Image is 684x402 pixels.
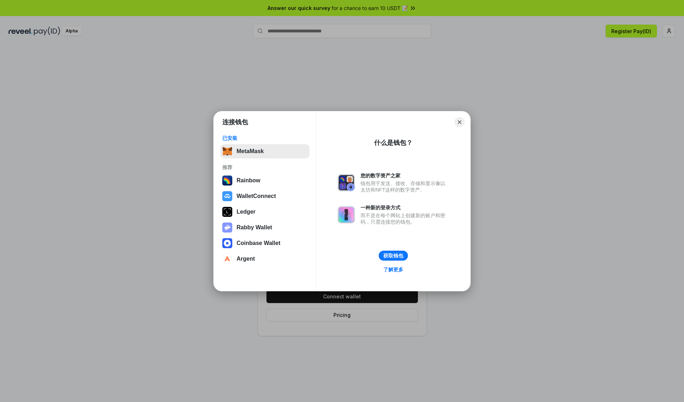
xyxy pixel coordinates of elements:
[222,191,232,201] img: svg+xml,%3Csvg%20width%3D%2228%22%20height%3D%2228%22%20viewBox%3D%220%200%2028%2028%22%20fill%3D...
[220,173,310,188] button: Rainbow
[338,174,355,191] img: svg+xml,%3Csvg%20xmlns%3D%22http%3A%2F%2Fwww.w3.org%2F2000%2Fsvg%22%20fill%3D%22none%22%20viewBox...
[222,118,248,126] h1: 连接钱包
[383,252,403,259] div: 获取钱包
[237,177,260,184] div: Rainbow
[220,189,310,203] button: WalletConnect
[222,238,232,248] img: svg+xml,%3Csvg%20width%3D%2228%22%20height%3D%2228%22%20viewBox%3D%220%200%2028%2028%22%20fill%3D...
[361,180,449,193] div: 钱包用于发送、接收、存储和显示像以太坊和NFT这样的数字资产。
[220,236,310,250] button: Coinbase Wallet
[455,117,465,127] button: Close
[222,164,307,171] div: 推荐
[361,172,449,179] div: 您的数字资产之家
[374,139,413,147] div: 什么是钱包？
[222,146,232,156] img: svg+xml,%3Csvg%20fill%3D%22none%22%20height%3D%2233%22%20viewBox%3D%220%200%2035%2033%22%20width%...
[220,252,310,266] button: Argent
[222,223,232,233] img: svg+xml,%3Csvg%20xmlns%3D%22http%3A%2F%2Fwww.w3.org%2F2000%2Fsvg%22%20fill%3D%22none%22%20viewBox...
[237,224,272,231] div: Rabby Wallet
[220,144,310,158] button: MetaMask
[220,205,310,219] button: Ledger
[220,220,310,235] button: Rabby Wallet
[222,254,232,264] img: svg+xml,%3Csvg%20width%3D%2228%22%20height%3D%2228%22%20viewBox%3D%220%200%2028%2028%22%20fill%3D...
[383,266,403,273] div: 了解更多
[237,256,255,262] div: Argent
[338,206,355,223] img: svg+xml,%3Csvg%20xmlns%3D%22http%3A%2F%2Fwww.w3.org%2F2000%2Fsvg%22%20fill%3D%22none%22%20viewBox...
[237,148,264,155] div: MetaMask
[237,240,280,246] div: Coinbase Wallet
[379,251,408,261] button: 获取钱包
[361,204,449,211] div: 一种新的登录方式
[222,207,232,217] img: svg+xml,%3Csvg%20xmlns%3D%22http%3A%2F%2Fwww.w3.org%2F2000%2Fsvg%22%20width%3D%2228%22%20height%3...
[222,176,232,186] img: svg+xml,%3Csvg%20width%3D%22120%22%20height%3D%22120%22%20viewBox%3D%220%200%20120%20120%22%20fil...
[222,135,307,141] div: 已安装
[237,193,276,199] div: WalletConnect
[237,209,255,215] div: Ledger
[361,212,449,225] div: 而不是在每个网站上创建新的账户和密码，只需连接您的钱包。
[379,265,408,274] a: 了解更多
